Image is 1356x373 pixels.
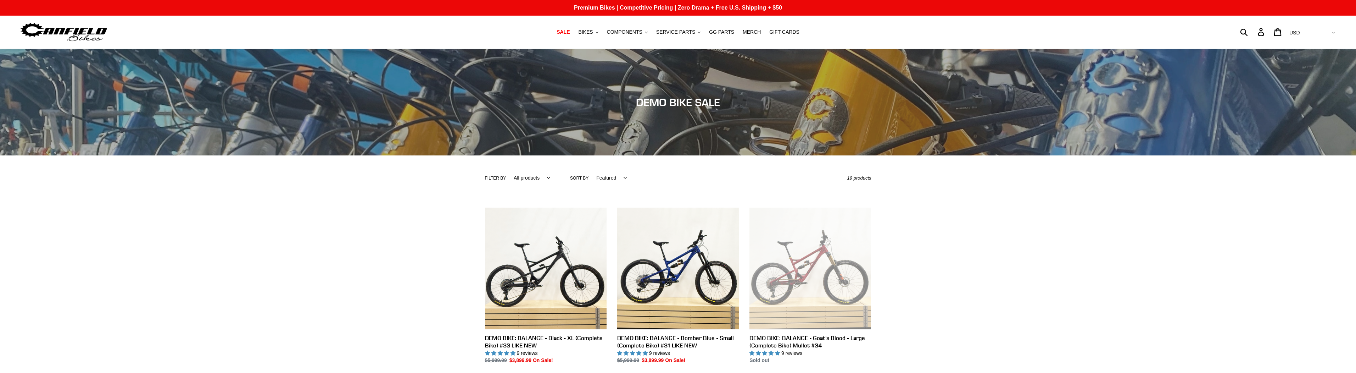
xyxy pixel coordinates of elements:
[766,27,803,37] a: GIFT CARDS
[743,29,761,35] span: MERCH
[603,27,651,37] button: COMPONENTS
[769,29,799,35] span: GIFT CARDS
[557,29,570,35] span: SALE
[709,29,734,35] span: GG PARTS
[636,96,720,109] span: DEMO BIKE SALE
[607,29,642,35] span: COMPONENTS
[1244,24,1262,40] input: Search
[705,27,738,37] a: GG PARTS
[553,27,573,37] a: SALE
[485,175,506,181] label: Filter by
[653,27,704,37] button: SERVICE PARTS
[575,27,602,37] button: BIKES
[570,175,588,181] label: Sort by
[19,21,108,43] img: Canfield Bikes
[578,29,593,35] span: BIKES
[847,175,871,181] span: 19 products
[656,29,695,35] span: SERVICE PARTS
[739,27,764,37] a: MERCH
